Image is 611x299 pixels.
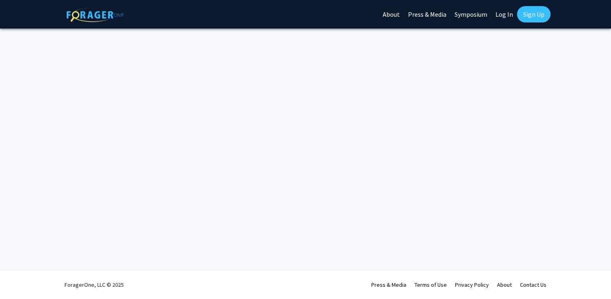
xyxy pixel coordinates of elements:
a: Terms of Use [415,281,447,288]
a: Press & Media [371,281,406,288]
a: Sign Up [517,6,551,22]
div: ForagerOne, LLC © 2025 [65,270,124,299]
img: ForagerOne Logo [67,8,124,22]
a: Contact Us [520,281,546,288]
a: About [497,281,512,288]
a: Privacy Policy [455,281,489,288]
